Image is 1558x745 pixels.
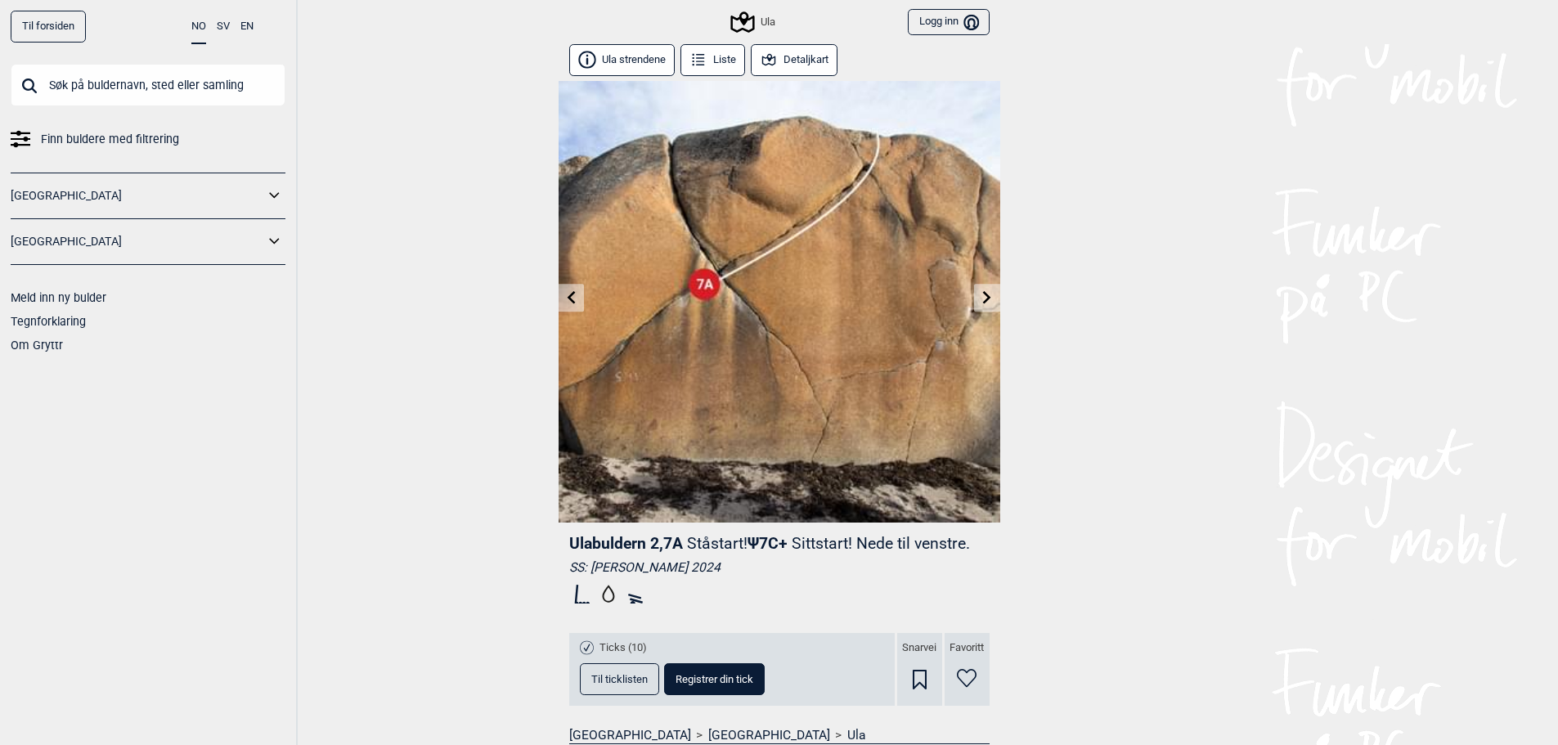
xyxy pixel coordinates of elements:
a: Ula [847,727,865,743]
p: Ståstart! [687,534,748,553]
div: Ula [733,12,775,32]
a: Tegnforklaring [11,315,86,328]
span: Ψ 7C+ [748,534,970,553]
button: Ula strendene [569,44,676,76]
p: Sittstart! Nede til venstre. [792,534,970,553]
a: Finn buldere med filtrering [11,128,285,151]
button: Liste [680,44,746,76]
a: Om Gryttr [11,339,63,352]
input: Søk på buldernavn, sted eller samling [11,64,285,106]
button: Til ticklisten [580,663,659,695]
button: NO [191,11,206,44]
button: Registrer din tick [664,663,765,695]
span: Favoritt [950,641,984,655]
a: [GEOGRAPHIC_DATA] [11,184,264,208]
a: [GEOGRAPHIC_DATA] [708,727,830,743]
a: Meld inn ny bulder [11,291,106,304]
span: Registrer din tick [676,674,753,684]
button: Logg inn [908,9,989,36]
nav: > > [569,727,990,743]
a: [GEOGRAPHIC_DATA] [11,230,264,254]
a: Til forsiden [11,11,86,43]
span: Finn buldere med filtrering [41,128,179,151]
div: SS: [PERSON_NAME] 2024 [569,559,990,576]
button: Detaljkart [751,44,838,76]
button: SV [217,11,230,43]
img: Ulabuldern 2 210228 [559,81,1000,523]
button: EN [240,11,254,43]
a: [GEOGRAPHIC_DATA] [569,727,691,743]
span: Ticks (10) [599,641,647,655]
span: Til ticklisten [591,674,648,684]
div: Snarvei [897,633,942,706]
span: Ulabuldern 2 , 7A [569,534,683,553]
